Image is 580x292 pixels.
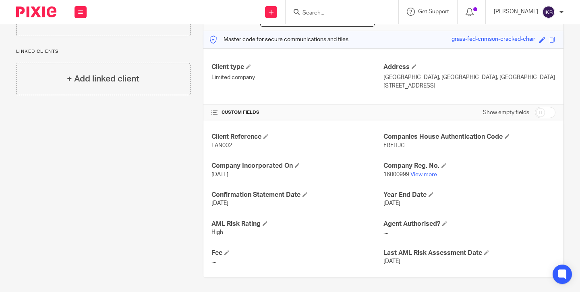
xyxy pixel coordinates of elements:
h4: + Add linked client [67,73,139,85]
h4: Company Incorporated On [211,162,383,170]
p: [PERSON_NAME] [494,8,538,16]
input: Search [302,10,374,17]
h4: Companies House Authentication Code [383,133,555,141]
div: grass-fed-crimson-cracked-chair [452,35,535,44]
h4: Confirmation Statement Date [211,191,383,199]
label: Show empty fields [483,108,529,117]
span: [DATE] [211,172,228,177]
p: [STREET_ADDRESS] [383,82,555,90]
span: High [211,229,223,235]
span: 16000999 [383,172,409,177]
span: Get Support [418,9,449,15]
h4: Client type [211,63,383,71]
p: Master code for secure communications and files [209,35,348,44]
span: [DATE] [211,200,228,206]
span: LAN002 [211,143,232,148]
h4: Address [383,63,555,71]
p: Linked clients [16,48,191,55]
h4: Last AML Risk Assessment Date [383,249,555,257]
span: [DATE] [383,200,400,206]
h4: AML Risk Rating [211,220,383,228]
img: svg%3E [542,6,555,19]
span: .... [383,229,388,235]
span: FRFHJC [383,143,405,148]
h4: Client Reference [211,133,383,141]
span: [DATE] [383,259,400,264]
p: Limited company [211,73,383,81]
h4: Agent Authorised? [383,220,555,228]
h4: Fee [211,249,383,257]
p: [GEOGRAPHIC_DATA], [GEOGRAPHIC_DATA], [GEOGRAPHIC_DATA] [383,73,555,81]
img: Pixie [16,6,56,17]
h4: CUSTOM FIELDS [211,109,383,116]
a: View more [410,172,437,177]
span: .... [211,259,216,264]
h4: Year End Date [383,191,555,199]
h4: Company Reg. No. [383,162,555,170]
